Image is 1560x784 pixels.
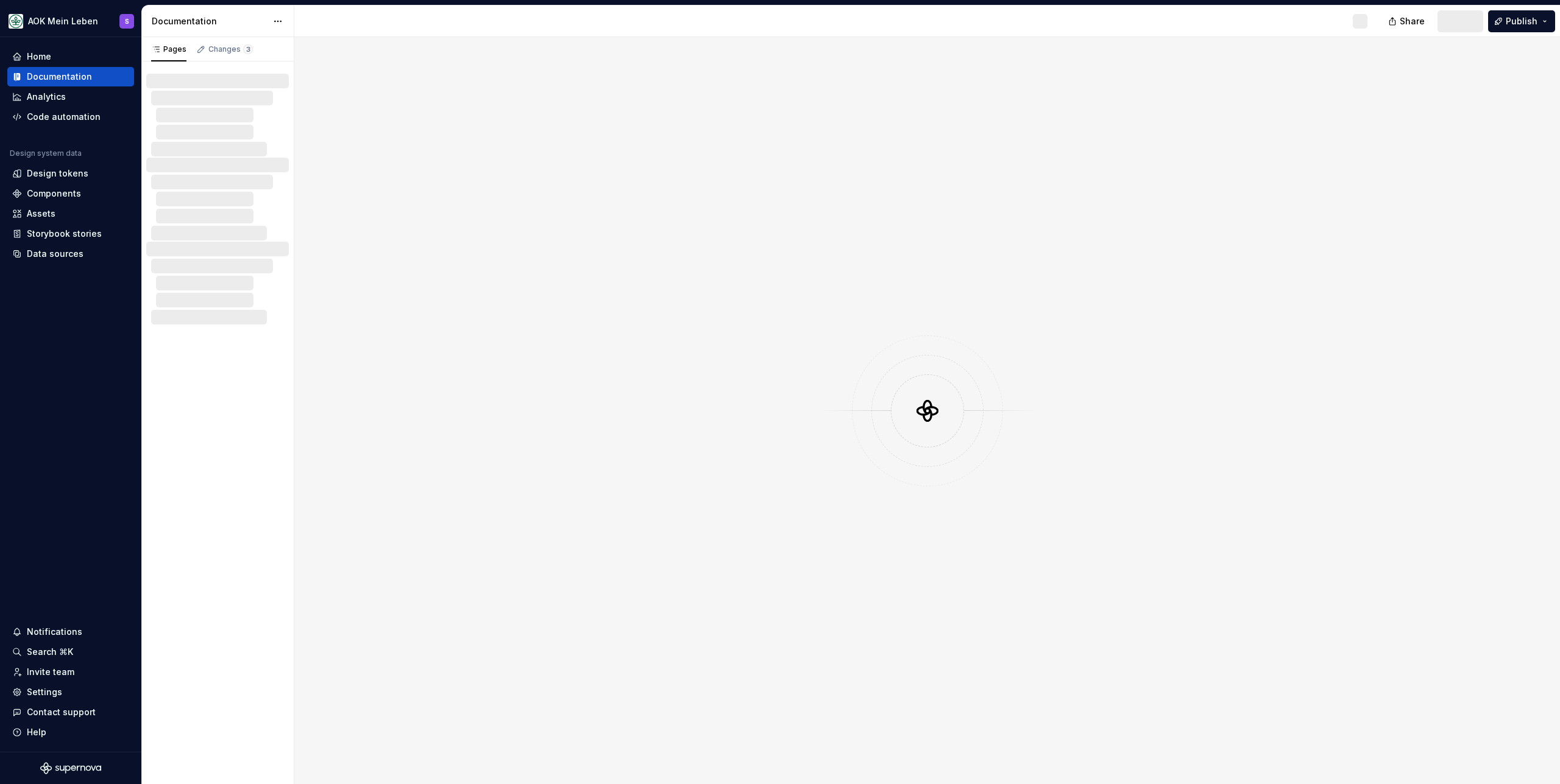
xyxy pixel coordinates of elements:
[27,187,81,200] div: Components
[7,47,134,66] a: Home
[1488,10,1555,32] button: Publish
[7,662,134,682] a: Invite team
[7,87,134,107] a: Analytics
[7,642,134,662] button: Search ⌘K
[2,8,139,34] button: AOK Mein LebenS
[7,723,134,742] button: Help
[27,111,101,123] div: Code automation
[1506,15,1537,27] span: Publish
[7,184,134,203] a: Components
[7,67,134,86] a: Documentation
[208,44,253,54] div: Changes
[27,706,96,718] div: Contact support
[1382,10,1433,32] button: Share
[7,107,134,127] a: Code automation
[7,204,134,223] a: Assets
[27,686,62,698] div: Settings
[7,224,134,243] a: Storybook stories
[1400,15,1425,27] span: Share
[27,71,92,83] div: Documentation
[7,682,134,702] a: Settings
[28,15,98,27] div: AOK Mein Leben
[7,702,134,722] button: Contact support
[27,646,73,658] div: Search ⌘K
[27,626,82,638] div: Notifications
[243,44,253,54] span: 3
[152,15,267,27] div: Documentation
[9,14,23,29] img: df5db9ef-aba0-4771-bf51-9763b7497661.png
[7,622,134,642] button: Notifications
[27,167,88,180] div: Design tokens
[27,248,83,260] div: Data sources
[10,149,82,158] div: Design system data
[151,44,186,54] div: Pages
[7,244,134,264] a: Data sources
[125,16,129,26] div: S
[27,726,46,738] div: Help
[27,91,66,103] div: Analytics
[27,208,55,220] div: Assets
[40,762,101,774] svg: Supernova Logo
[27,51,51,63] div: Home
[27,666,74,678] div: Invite team
[7,164,134,183] a: Design tokens
[27,228,102,240] div: Storybook stories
